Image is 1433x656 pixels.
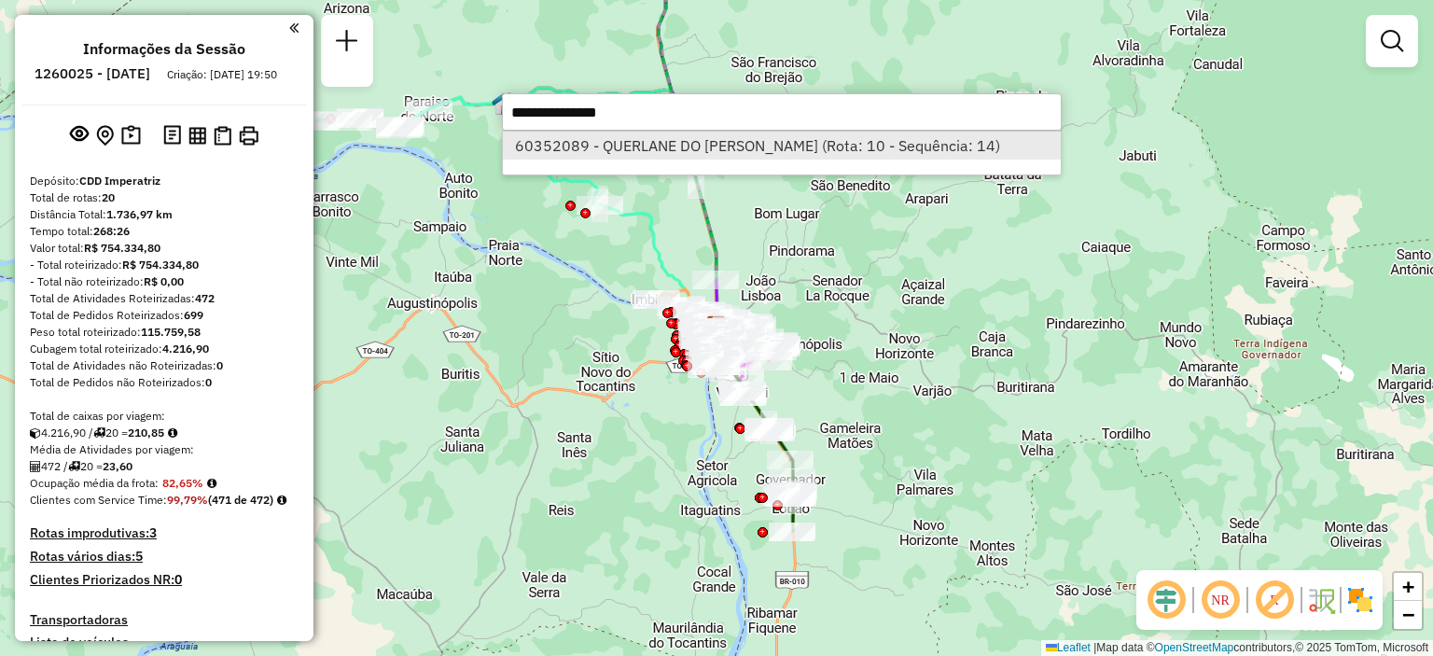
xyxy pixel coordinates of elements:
strong: 699 [184,308,203,322]
div: 4.216,90 / 20 = [30,425,299,441]
a: Nova sessão e pesquisa [328,22,366,64]
a: OpenStreetMap [1155,641,1234,654]
strong: 0 [216,358,223,372]
img: Cidelândia [492,91,516,116]
i: Total de rotas [68,461,80,472]
button: Painel de Sugestão [118,121,145,150]
strong: 115.759,58 [141,325,201,339]
strong: CDD Imperatriz [79,174,160,188]
a: Exibir filtros [1373,22,1411,60]
a: Zoom out [1394,601,1422,629]
strong: 1.736,97 km [106,207,173,221]
li: [object Object] [503,132,1061,160]
div: 472 / 20 = [30,458,299,475]
img: Fluxo de ruas [1306,585,1336,615]
span: Ocupação média da frota: [30,476,159,490]
a: Leaflet [1046,641,1091,654]
span: Ocultar deslocamento [1144,578,1189,622]
button: Logs desbloquear sessão [160,121,185,150]
h4: Rotas vários dias: [30,549,299,565]
strong: R$ 754.334,80 [122,258,199,272]
div: - Total não roteirizado: [30,273,299,290]
a: Zoom in [1394,573,1422,601]
h4: Clientes Priorizados NR: [30,572,299,588]
span: | [1093,641,1096,654]
h4: Transportadoras [30,612,299,628]
div: Total de caixas por viagem: [30,408,299,425]
div: Tempo total: [30,223,299,240]
div: Total de Pedidos não Roteirizados: [30,374,299,391]
strong: 268:26 [93,224,130,238]
div: - Total roteirizado: [30,257,299,273]
strong: 5 [135,548,143,565]
img: CDD Imperatriz [704,315,729,340]
div: Média de Atividades por viagem: [30,441,299,458]
h6: 1260025 - [DATE] [35,65,150,82]
strong: 82,65% [162,476,203,490]
strong: R$ 0,00 [144,274,184,288]
button: Exibir sessão original [66,120,92,150]
div: Total de rotas: [30,189,299,206]
strong: 0 [174,571,182,588]
strong: 3 [149,524,157,541]
i: Total de rotas [93,427,105,439]
strong: 472 [195,291,215,305]
ul: Option List [503,132,1061,160]
div: Criação: [DATE] 19:50 [160,66,285,83]
div: Distância Total: [30,206,299,223]
i: Cubagem total roteirizado [30,427,41,439]
strong: (471 de 472) [208,493,273,507]
span: Exibir rótulo [1252,578,1297,622]
strong: 210,85 [128,426,164,440]
div: Cubagem total roteirizado: [30,341,299,357]
button: Centralizar mapa no depósito ou ponto de apoio [92,121,118,150]
em: Rotas cross docking consideradas [277,495,286,506]
button: Visualizar relatório de Roteirização [185,122,210,147]
span: Ocultar NR [1198,578,1243,622]
button: Imprimir Rotas [235,122,262,149]
div: Total de Atividades Roteirizadas: [30,290,299,307]
div: Peso total roteirizado: [30,324,299,341]
strong: 4.216,90 [162,342,209,356]
strong: R$ 754.334,80 [84,241,160,255]
span: Clientes com Service Time: [30,493,167,507]
h4: Rotas improdutivas: [30,525,299,541]
strong: 0 [205,375,212,389]
strong: 99,79% [167,493,208,507]
h4: Informações da Sessão [83,40,245,58]
i: Meta Caixas/viagem: 196,82 Diferença: 14,03 [168,427,177,439]
div: Total de Atividades não Roteirizadas: [30,357,299,374]
h4: Lista de veículos [30,635,299,650]
strong: 20 [102,190,115,204]
button: Visualizar Romaneio [210,122,235,149]
span: − [1402,603,1414,626]
span: + [1402,575,1414,598]
div: Map data © contributors,© 2025 TomTom, Microsoft [1041,640,1433,656]
div: Total de Pedidos Roteirizados: [30,307,299,324]
div: Depósito: [30,173,299,189]
em: Média calculada utilizando a maior ocupação (%Peso ou %Cubagem) de cada rota da sessão. Rotas cro... [207,478,216,489]
img: Exibir/Ocultar setores [1345,585,1375,615]
strong: 23,60 [103,459,132,473]
div: Valor total: [30,240,299,257]
i: Total de Atividades [30,461,41,472]
a: Clique aqui para minimizar o painel [289,17,299,38]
